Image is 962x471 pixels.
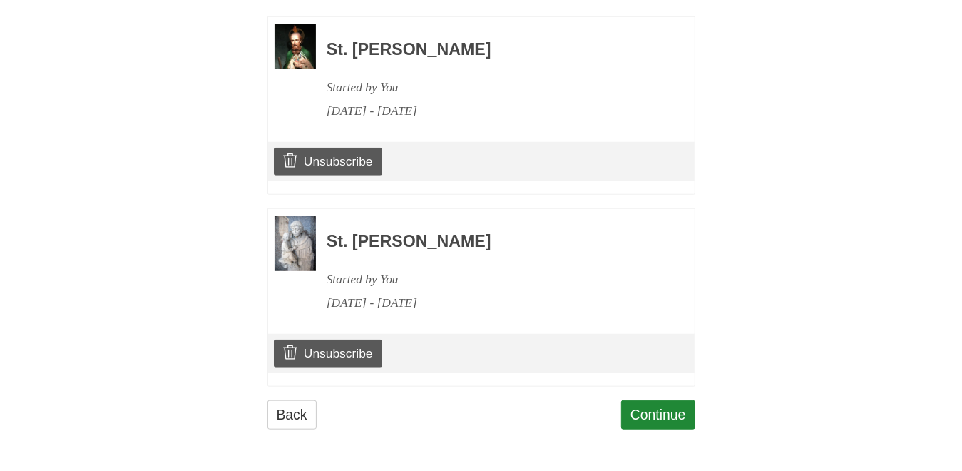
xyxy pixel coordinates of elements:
[621,400,695,430] a: Continue
[275,24,316,69] img: Novena image
[327,99,656,123] div: [DATE] - [DATE]
[275,216,316,271] img: Novena image
[327,76,656,99] div: Started by You
[327,233,656,251] h3: St. [PERSON_NAME]
[274,148,382,175] a: Unsubscribe
[327,291,656,315] div: [DATE] - [DATE]
[274,340,382,367] a: Unsubscribe
[327,41,656,59] h3: St. [PERSON_NAME]
[267,400,317,430] a: Back
[327,268,656,291] div: Started by You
